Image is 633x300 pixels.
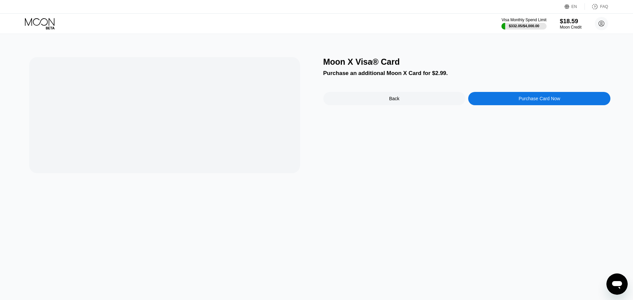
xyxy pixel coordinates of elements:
[519,96,560,101] div: Purchase Card Now
[572,4,577,9] div: EN
[606,273,628,295] iframe: Button to launch messaging window
[389,96,399,101] div: Back
[468,92,610,105] div: Purchase Card Now
[509,24,539,28] div: $332.05 / $4,000.00
[600,4,608,9] div: FAQ
[501,18,546,22] div: Visa Monthly Spend Limit
[560,25,581,30] div: Moon Credit
[501,18,546,30] div: Visa Monthly Spend Limit$332.05/$4,000.00
[560,18,581,30] div: $18.59Moon Credit
[323,57,611,67] div: Moon X Visa® Card
[585,3,608,10] div: FAQ
[560,18,581,25] div: $18.59
[323,70,611,77] div: Purchase an additional Moon X Card for $2.99.
[323,92,466,105] div: Back
[565,3,585,10] div: EN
